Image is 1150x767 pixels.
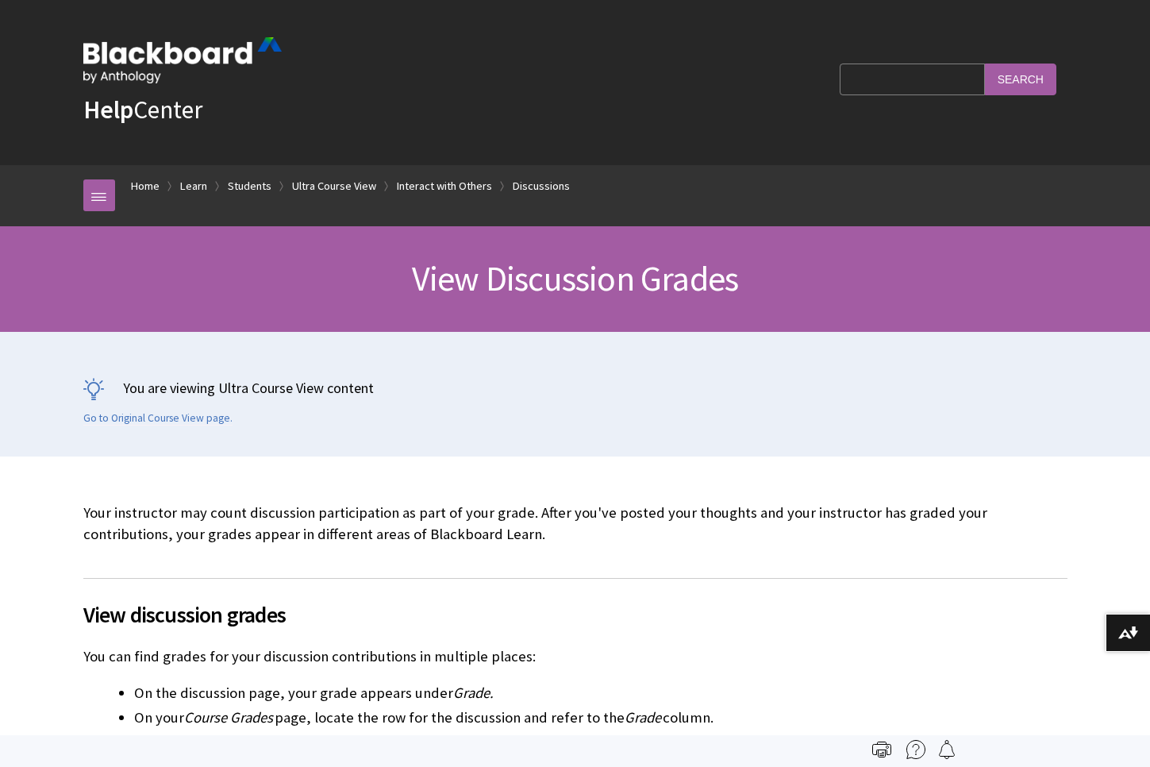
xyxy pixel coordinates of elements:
[228,176,271,196] a: Students
[570,733,613,751] span: Grades
[292,176,376,196] a: Ultra Course View
[131,176,160,196] a: Home
[83,37,282,83] img: Blackboard by Anthology
[83,503,1067,544] p: Your instructor may count discussion participation as part of your grade. After you've posted you...
[906,740,925,759] img: More help
[83,94,133,125] strong: Help
[83,646,1067,667] p: You can find grades for your discussion contributions in multiple places:
[397,176,492,196] a: Interact with Others
[83,578,1067,631] h2: View discussion grades
[83,378,1067,398] p: You are viewing Ultra Course View content
[134,682,1067,704] li: On the discussion page, your grade appears under
[625,708,661,727] span: Grade
[412,256,738,300] span: View Discussion Grades
[134,731,1067,754] li: In the list where your name appears, view your grades on your global page.
[985,64,1056,94] input: Search
[937,740,956,759] img: Follow this page
[872,740,891,759] img: Print
[184,708,273,727] span: Course Grades
[453,684,494,702] span: Grade.
[83,94,202,125] a: HelpCenter
[180,176,207,196] a: Learn
[83,411,233,426] a: Go to Original Course View page.
[513,176,570,196] a: Discussions
[134,707,1067,729] li: On your page, locate the row for the discussion and refer to the column.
